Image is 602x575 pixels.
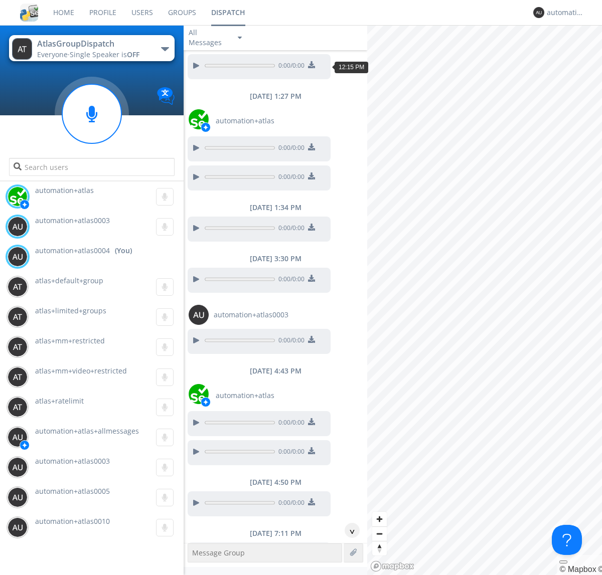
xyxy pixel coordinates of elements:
span: 0:00 / 0:00 [275,336,305,347]
button: Toggle attribution [559,560,567,563]
span: atlas+limited+groups [35,306,106,315]
img: download media button [308,275,315,282]
span: atlas+ratelimit [35,396,84,406]
a: Mapbox [559,565,596,573]
img: 373638.png [8,517,28,537]
img: 373638.png [189,305,209,325]
span: automation+atlas [216,391,274,401]
img: 373638.png [8,397,28,417]
button: Zoom in [372,512,387,526]
span: automation+atlas0003 [35,456,110,466]
div: AtlasGroupDispatch [37,38,150,50]
img: download media button [308,418,315,425]
div: ^ [345,523,360,538]
button: AtlasGroupDispatchEveryone·Single Speaker isOFF [9,35,174,61]
img: 373638.png [8,307,28,327]
a: Mapbox logo [370,560,414,572]
img: 373638.png [8,487,28,507]
img: caret-down-sm.svg [238,37,242,39]
span: 0:00 / 0:00 [275,418,305,429]
div: Everyone · [37,50,150,60]
span: Reset bearing to north [372,541,387,555]
span: 0:00 / 0:00 [275,447,305,458]
span: automation+atlas [216,116,274,126]
img: download media button [308,172,315,179]
span: atlas+default+group [35,276,103,285]
img: d2d01cd9b4174d08988066c6d424eccd [8,186,28,207]
img: 373638.png [8,427,28,447]
span: 0:00 / 0:00 [275,172,305,183]
img: 373638.png [8,247,28,267]
div: [DATE] 1:27 PM [184,91,367,101]
span: 12:15 PM [339,64,364,71]
img: download media button [308,61,315,68]
span: 0:00 / 0:00 [275,61,305,72]
img: d2d01cd9b4174d08988066c6d424eccd [189,384,209,404]
img: download media button [308,447,315,454]
div: All Messages [189,28,229,48]
div: [DATE] 3:30 PM [184,254,367,264]
span: automation+atlas0003 [214,310,288,320]
input: Search users [9,158,174,176]
div: automation+atlas0004 [547,8,584,18]
div: [DATE] 4:50 PM [184,477,367,487]
span: atlas+mm+restricted [35,336,105,345]
img: 373638.png [533,7,544,18]
img: 373638.png [8,367,28,387]
span: atlas+mm+video+restricted [35,366,127,375]
img: 373638.png [8,457,28,477]
span: 0:00 / 0:00 [275,224,305,235]
img: Translation enabled [157,87,175,105]
img: cddb5a64eb264b2086981ab96f4c1ba7 [20,4,38,22]
iframe: Toggle Customer Support [552,525,582,555]
div: [DATE] 1:34 PM [184,203,367,213]
span: 0:00 / 0:00 [275,498,305,509]
div: (You) [115,246,132,256]
img: d2d01cd9b4174d08988066c6d424eccd [189,109,209,129]
img: download media button [308,498,315,505]
img: 373638.png [8,337,28,357]
span: 0:00 / 0:00 [275,275,305,286]
img: download media button [308,336,315,343]
div: [DATE] 7:11 PM [184,528,367,538]
span: 0:00 / 0:00 [275,143,305,154]
span: automation+atlas0004 [35,246,110,256]
img: download media button [308,143,315,150]
span: automation+atlas0003 [35,216,110,225]
span: automation+atlas0010 [35,516,110,526]
div: [DATE] 4:43 PM [184,366,367,376]
img: download media button [308,224,315,231]
span: OFF [127,50,139,59]
button: Zoom out [372,526,387,541]
span: Single Speaker is [70,50,139,59]
span: automation+atlas+allmessages [35,426,139,436]
img: 373638.png [8,277,28,297]
button: Reset bearing to north [372,541,387,555]
span: automation+atlas0005 [35,486,110,496]
img: 373638.png [12,38,32,60]
img: 373638.png [8,217,28,237]
span: automation+atlas [35,185,94,195]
